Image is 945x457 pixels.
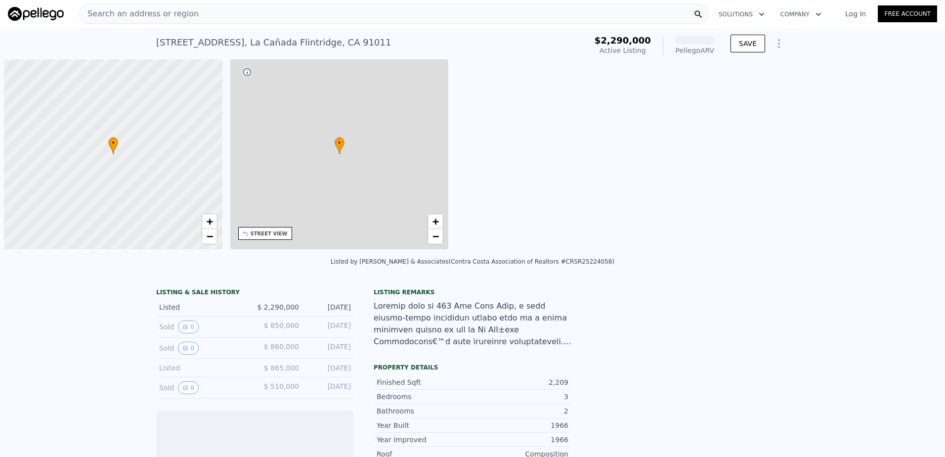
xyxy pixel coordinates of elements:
div: [DATE] [307,302,351,312]
div: [DATE] [307,320,351,333]
div: Year Built [377,420,472,430]
div: 2 [472,406,568,416]
div: LISTING & SALE HISTORY [156,288,354,298]
div: 3 [472,392,568,402]
div: Bedrooms [377,392,472,402]
a: Zoom out [428,229,443,244]
div: Bathrooms [377,406,472,416]
span: $ 865,000 [264,364,299,372]
div: Listed [159,302,247,312]
span: Search an address or region [80,8,199,20]
a: Free Account [878,5,937,22]
div: Pellego ARV [675,46,715,55]
span: $ 860,000 [264,343,299,351]
div: Sold [159,320,247,333]
span: − [432,230,439,242]
div: Loremip dolo si 463 Ame Cons Adip, e sedd eiusmo-tempo incididun utlabo etdo ma a enima minimven ... [374,300,571,348]
div: STREET VIEW [251,230,288,237]
div: Sold [159,342,247,355]
a: Log In [833,9,878,19]
div: [DATE] [307,363,351,373]
div: Listed by [PERSON_NAME] & Associates (Contra Costa Association of Realtors #CRSR25224058) [331,258,614,265]
div: 2,209 [472,377,568,387]
span: − [206,230,213,242]
button: Company [773,5,829,23]
img: Pellego [8,7,64,21]
span: $ 510,000 [264,382,299,390]
button: View historical data [178,320,199,333]
a: Zoom in [202,214,217,229]
div: Listing remarks [374,288,571,296]
div: [DATE] [307,381,351,394]
span: • [108,138,118,147]
span: $ 850,000 [264,321,299,329]
span: + [432,215,439,228]
button: Show Options [769,34,789,53]
div: Year Improved [377,435,472,445]
span: Active Listing [600,46,646,54]
button: SAVE [730,35,765,52]
a: Zoom in [428,214,443,229]
div: [DATE] [307,342,351,355]
span: • [335,138,344,147]
div: Listed [159,363,247,373]
span: $2,290,000 [595,35,651,46]
div: Finished Sqft [377,377,472,387]
span: + [206,215,213,228]
button: Solutions [711,5,773,23]
span: $ 2,290,000 [257,303,299,311]
a: Zoom out [202,229,217,244]
button: View historical data [178,342,199,355]
div: 1966 [472,435,568,445]
div: [STREET_ADDRESS] , La Cañada Flintridge , CA 91011 [156,36,391,49]
div: Sold [159,381,247,394]
div: • [108,137,118,154]
div: Property details [374,364,571,371]
button: View historical data [178,381,199,394]
div: 1966 [472,420,568,430]
div: • [335,137,344,154]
